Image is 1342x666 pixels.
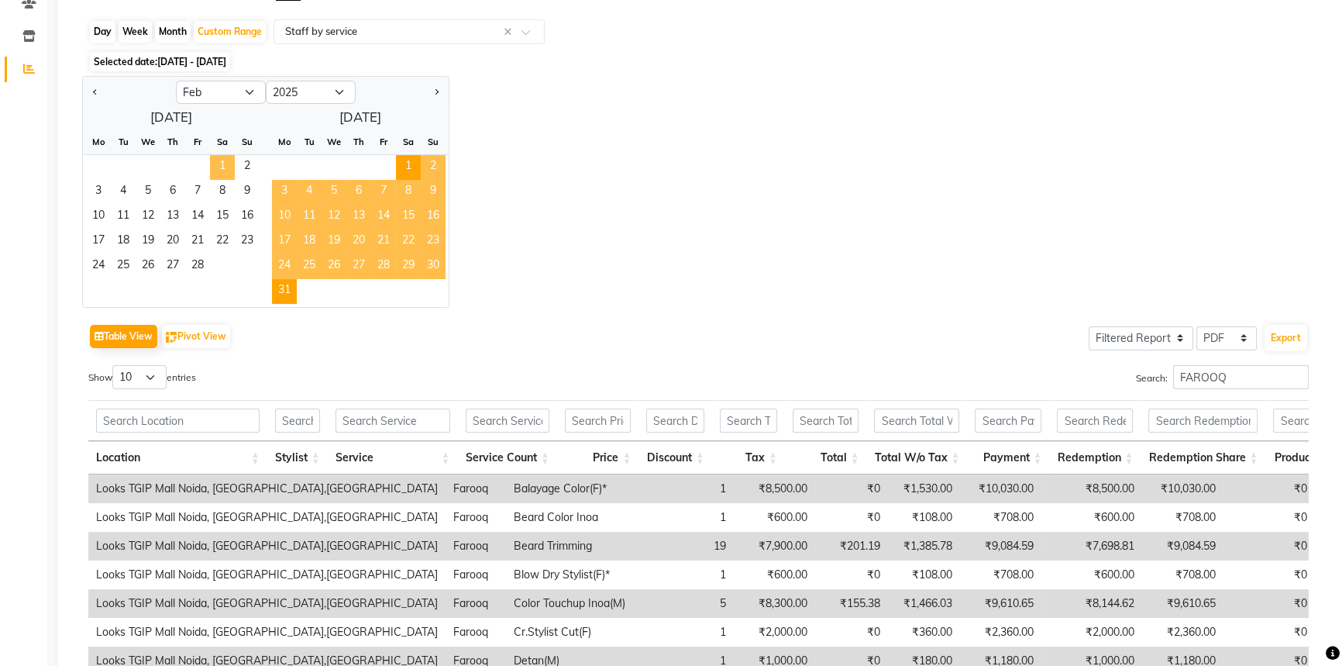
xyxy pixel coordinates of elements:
div: Tuesday, February 25, 2025 [111,254,136,279]
td: Looks TGIP Mall Noida, [GEOGRAPHIC_DATA],[GEOGRAPHIC_DATA] [88,474,446,503]
td: Color Touchup Inoa(M) [506,589,635,618]
th: Discount: activate to sort column ascending [638,441,712,474]
span: 25 [111,254,136,279]
td: ₹108.00 [888,503,960,532]
div: Thursday, March 13, 2025 [346,205,371,229]
div: Th [160,129,185,154]
div: Custom Range [194,21,266,43]
span: 27 [160,254,185,279]
div: Saturday, March 29, 2025 [396,254,421,279]
td: ₹155.38 [815,589,888,618]
th: Service Count: activate to sort column ascending [458,441,557,474]
div: Wednesday, February 19, 2025 [136,229,160,254]
th: Payment: activate to sort column ascending [967,441,1049,474]
td: ₹201.19 [815,532,888,561]
img: pivot.png [166,332,177,343]
div: Wednesday, March 26, 2025 [322,254,346,279]
span: 19 [322,229,346,254]
span: 19 [136,229,160,254]
td: Blow Dry Stylist(F)* [506,561,635,589]
div: Thursday, March 20, 2025 [346,229,371,254]
div: Sunday, March 23, 2025 [421,229,446,254]
div: Wednesday, February 26, 2025 [136,254,160,279]
td: ₹0 [815,503,888,532]
div: Fr [185,129,210,154]
button: Pivot View [162,325,230,348]
span: 4 [111,180,136,205]
div: Wednesday, March 19, 2025 [322,229,346,254]
span: 23 [421,229,446,254]
button: Previous month [89,80,102,105]
span: 5 [136,180,160,205]
td: ₹0 [815,474,888,503]
div: Monday, February 17, 2025 [86,229,111,254]
td: ₹600.00 [734,561,815,589]
span: 27 [346,254,371,279]
span: 21 [185,229,210,254]
span: 11 [111,205,136,229]
td: ₹2,000.00 [734,618,815,647]
td: ₹2,360.00 [1142,618,1223,647]
td: ₹8,300.00 [734,589,815,618]
div: Friday, March 21, 2025 [371,229,396,254]
span: 20 [160,229,185,254]
select: Select year [266,81,356,104]
td: Farooq [446,589,506,618]
div: Sunday, February 16, 2025 [235,205,260,229]
span: 3 [272,180,297,205]
td: Farooq [446,503,506,532]
span: 31 [272,279,297,304]
div: Friday, March 7, 2025 [371,180,396,205]
div: Mo [272,129,297,154]
span: 8 [210,180,235,205]
span: 25 [297,254,322,279]
span: 29 [396,254,421,279]
div: Fr [371,129,396,154]
td: ₹600.00 [1041,503,1142,532]
td: ₹8,500.00 [1041,474,1142,503]
td: 1 [635,561,734,589]
input: Search Discount [646,409,704,433]
div: Saturday, February 15, 2025 [210,205,235,229]
input: Search Tax [720,409,777,433]
td: ₹0 [815,561,888,589]
td: ₹0 [1223,561,1315,589]
div: We [322,129,346,154]
div: Wednesday, March 12, 2025 [322,205,346,229]
span: 9 [235,180,260,205]
td: ₹1,466.03 [888,589,960,618]
td: ₹0 [1223,503,1315,532]
td: Looks TGIP Mall Noida, [GEOGRAPHIC_DATA],[GEOGRAPHIC_DATA] [88,618,446,647]
input: Search Service Count [466,409,549,433]
div: Sunday, March 16, 2025 [421,205,446,229]
div: Tuesday, February 11, 2025 [111,205,136,229]
span: 2 [421,155,446,180]
span: 16 [235,205,260,229]
input: Search Total [793,409,859,433]
div: Friday, March 14, 2025 [371,205,396,229]
td: Cr.Stylist Cut(F) [506,618,635,647]
div: Saturday, March 8, 2025 [396,180,421,205]
td: ₹708.00 [1142,503,1223,532]
span: 26 [136,254,160,279]
span: 6 [160,180,185,205]
th: Service: activate to sort column ascending [328,441,458,474]
span: 17 [86,229,111,254]
th: Redemption: activate to sort column ascending [1049,441,1141,474]
span: 28 [371,254,396,279]
td: Beard Color Inoa [506,503,635,532]
button: Table View [90,325,157,348]
input: Search Redemption [1057,409,1133,433]
div: Tuesday, March 4, 2025 [297,180,322,205]
span: 22 [210,229,235,254]
span: 4 [297,180,322,205]
span: 13 [160,205,185,229]
div: Mo [86,129,111,154]
input: Search Redemption Share [1148,409,1258,433]
th: Tax: activate to sort column ascending [712,441,785,474]
div: Tuesday, March 18, 2025 [297,229,322,254]
td: ₹8,144.62 [1041,589,1142,618]
td: 5 [635,589,734,618]
td: ₹10,030.00 [1142,474,1223,503]
div: Monday, March 3, 2025 [272,180,297,205]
